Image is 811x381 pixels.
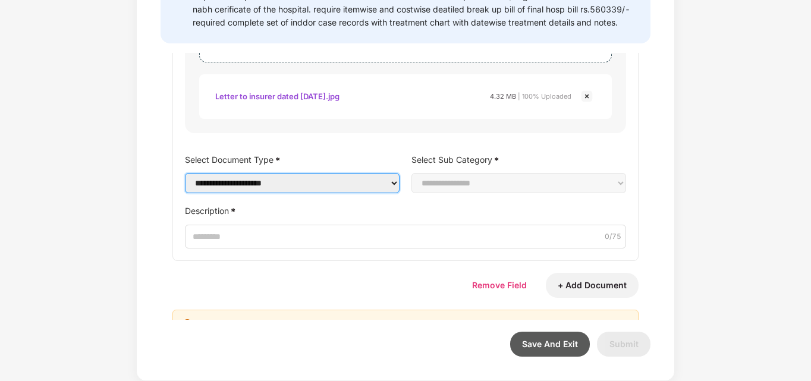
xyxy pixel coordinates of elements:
label: Description [185,202,626,219]
button: Submit [597,332,650,357]
button: Save And Exit [510,332,590,357]
label: Select Sub Category [411,151,626,168]
div: Letter to insurer dated [DATE].jpg [215,86,340,106]
b: Warning! [197,317,235,330]
button: + Add Document [546,273,639,298]
label: Select Document Type [185,151,400,168]
span: 0 /75 [605,231,621,242]
span: Save And Exit [522,339,578,349]
span: 4.32 MB [490,92,516,100]
span: info-circle [183,319,192,329]
span: Submit [609,339,639,349]
button: Remove Field [460,273,539,298]
img: svg+xml;base64,PHN2ZyBpZD0iQ3Jvc3MtMjR4MjQiIHhtbG5zPSJodHRwOi8vd3d3LnczLm9yZy8yMDAwL3N2ZyIgd2lkdG... [580,89,594,103]
span: | 100% Uploaded [518,92,571,100]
